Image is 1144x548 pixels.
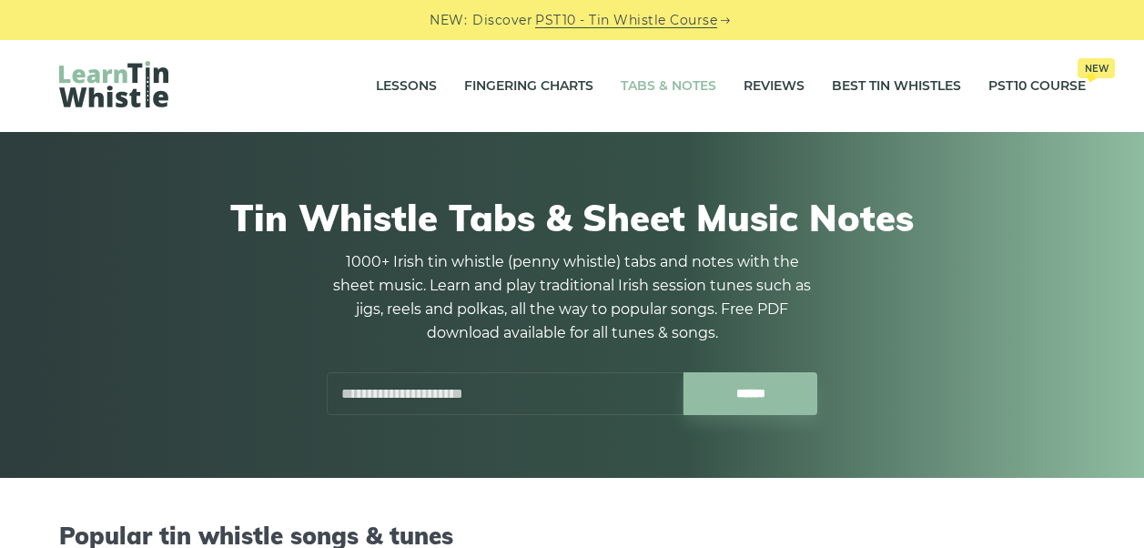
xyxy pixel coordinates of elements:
[464,64,593,109] a: Fingering Charts
[327,250,818,345] p: 1000+ Irish tin whistle (penny whistle) tabs and notes with the sheet music. Learn and play tradi...
[988,64,1086,109] a: PST10 CourseNew
[621,64,716,109] a: Tabs & Notes
[376,64,437,109] a: Lessons
[1078,58,1115,78] span: New
[59,61,168,107] img: LearnTinWhistle.com
[59,196,1086,239] h1: Tin Whistle Tabs & Sheet Music Notes
[744,64,805,109] a: Reviews
[832,64,961,109] a: Best Tin Whistles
